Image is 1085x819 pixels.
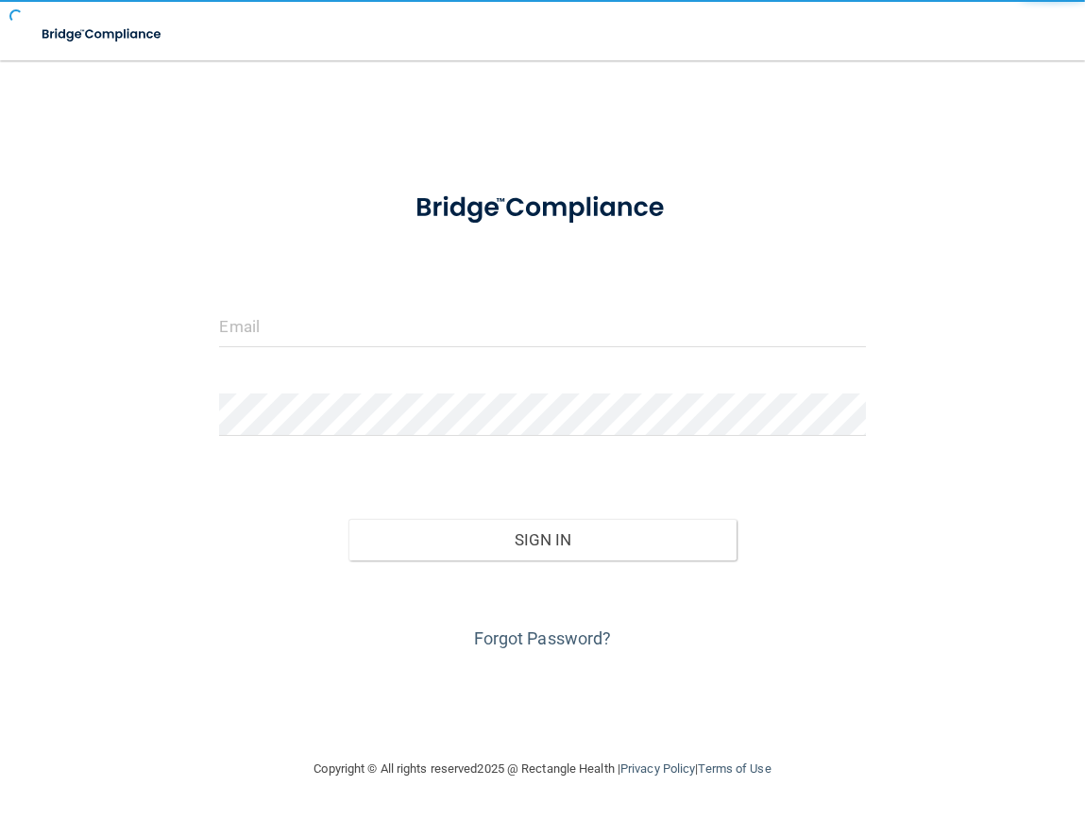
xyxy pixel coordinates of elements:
img: bridge_compliance_login_screen.278c3ca4.svg [388,174,697,242]
button: Sign In [348,519,737,560]
a: Terms of Use [698,761,771,776]
a: Forgot Password? [474,628,612,648]
img: bridge_compliance_login_screen.278c3ca4.svg [28,15,177,54]
a: Privacy Policy [620,761,695,776]
input: Email [219,305,865,347]
div: Copyright © All rights reserved 2025 @ Rectangle Health | | [198,739,888,799]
